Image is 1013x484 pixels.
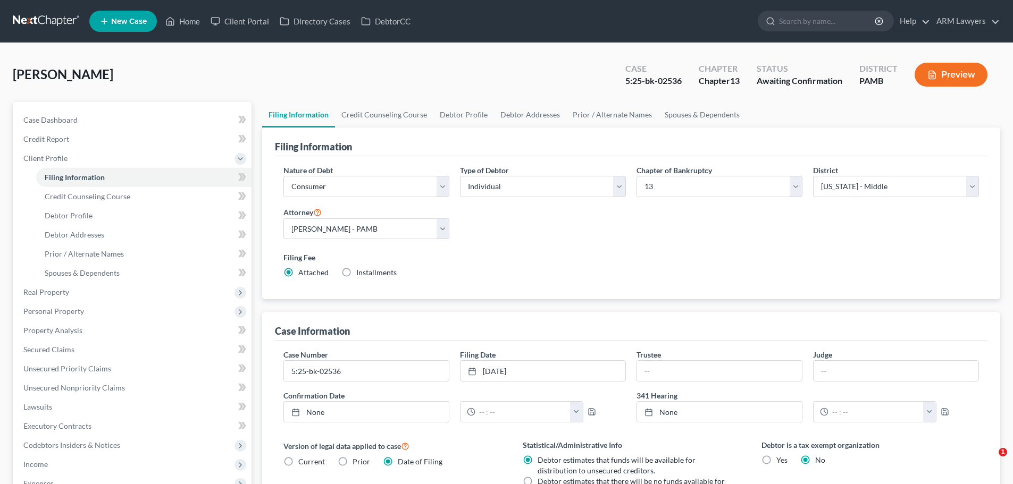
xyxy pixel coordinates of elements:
label: Nature of Debt [283,165,333,176]
label: Judge [813,349,832,360]
input: Enter case number... [284,361,449,381]
span: Unsecured Nonpriority Claims [23,383,125,392]
div: District [859,63,898,75]
iframe: Intercom live chat [977,448,1002,473]
div: Case [625,63,682,75]
label: Trustee [637,349,661,360]
span: Current [298,457,325,466]
span: New Case [111,18,147,26]
input: Search by name... [779,11,876,31]
label: District [813,165,838,176]
a: Unsecured Priority Claims [15,359,252,378]
span: Attached [298,268,329,277]
div: Chapter [699,63,740,75]
a: Spouses & Dependents [658,102,746,128]
span: Codebtors Insiders & Notices [23,440,120,449]
span: Date of Filing [398,457,442,466]
input: -- [814,361,978,381]
a: Property Analysis [15,321,252,340]
input: -- : -- [475,402,571,422]
div: Awaiting Confirmation [757,75,842,87]
span: Yes [776,455,788,464]
a: Lawsuits [15,397,252,417]
a: Debtor Addresses [494,102,566,128]
span: Credit Report [23,134,69,143]
a: Debtor Addresses [36,225,252,244]
a: Help [894,12,930,31]
span: Filing Information [45,173,105,182]
span: Executory Contracts [23,421,91,430]
input: -- [637,361,802,381]
a: Directory Cases [274,12,356,31]
a: Credit Counseling Course [36,187,252,206]
span: Property Analysis [23,326,82,335]
label: Filing Date [460,349,496,360]
div: Filing Information [275,140,352,153]
div: Chapter [699,75,740,87]
span: Client Profile [23,154,68,163]
span: Unsecured Priority Claims [23,364,111,373]
label: Version of legal data applied to case [283,439,501,452]
label: Type of Debtor [460,165,509,176]
a: None [284,402,449,422]
a: Spouses & Dependents [36,264,252,283]
span: Spouses & Dependents [45,268,120,277]
span: Real Property [23,287,69,296]
a: Filing Information [36,168,252,187]
a: ARM Lawyers [931,12,1000,31]
div: Status [757,63,842,75]
span: Lawsuits [23,402,52,411]
label: Chapter of Bankruptcy [637,165,712,176]
a: Credit Counseling Course [335,102,433,128]
a: Unsecured Nonpriority Claims [15,378,252,397]
a: Executory Contracts [15,417,252,436]
span: Case Dashboard [23,115,78,124]
a: Secured Claims [15,340,252,359]
span: Debtor estimates that funds will be available for distribution to unsecured creditors. [538,455,696,475]
button: Preview [915,63,987,87]
label: Attorney [283,206,322,218]
label: Case Number [283,349,328,360]
a: Filing Information [262,102,335,128]
span: [PERSON_NAME] [13,66,113,82]
span: Income [23,460,48,469]
span: Prior [353,457,370,466]
span: Secured Claims [23,345,74,354]
span: 13 [730,75,740,86]
a: Case Dashboard [15,111,252,130]
div: Case Information [275,325,350,337]
label: Statistical/Administrative Info [523,439,740,451]
span: Installments [356,268,397,277]
label: Confirmation Date [278,390,631,401]
a: None [637,402,802,422]
a: DebtorCC [356,12,416,31]
span: 1 [999,448,1007,456]
span: Credit Counseling Course [45,192,130,201]
input: -- : -- [828,402,924,422]
a: Debtor Profile [433,102,494,128]
label: Debtor is a tax exempt organization [761,439,979,451]
div: 5:25-bk-02536 [625,75,682,87]
a: Credit Report [15,130,252,149]
a: [DATE] [461,361,625,381]
span: Debtor Profile [45,211,93,220]
a: Home [160,12,205,31]
a: Prior / Alternate Names [36,244,252,264]
label: Filing Fee [283,252,979,263]
a: Client Portal [205,12,274,31]
a: Debtor Profile [36,206,252,225]
span: Personal Property [23,307,84,316]
span: Debtor Addresses [45,230,104,239]
a: Prior / Alternate Names [566,102,658,128]
span: Prior / Alternate Names [45,249,124,258]
span: No [815,455,825,464]
div: PAMB [859,75,898,87]
label: 341 Hearing [631,390,984,401]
